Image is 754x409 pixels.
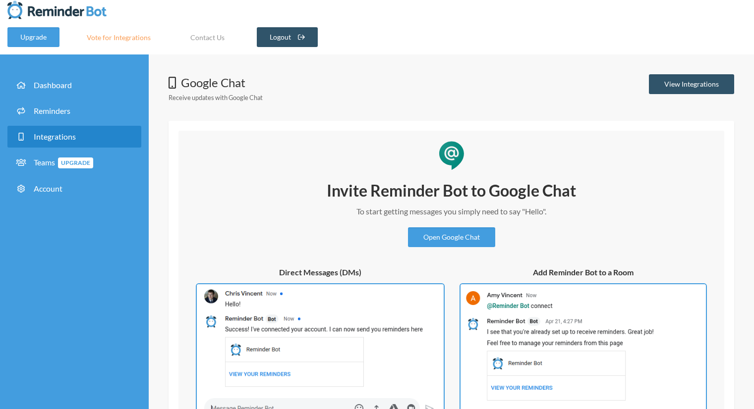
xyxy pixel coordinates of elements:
span: Upgrade [58,157,93,168]
a: Vote for Integrations [74,27,163,47]
a: Dashboard [7,74,141,96]
a: Integrations [7,126,141,148]
a: Contact Us [178,27,237,47]
p: To start getting messages you simply need to say "Hello". [303,205,600,217]
a: Reminders [7,100,141,122]
h5: Direct Messages (DMs) [196,267,445,278]
h1: Google Chat [169,74,263,91]
span: Teams [34,157,93,167]
span: Dashboard [34,80,72,90]
span: Account [34,184,62,193]
a: View Integrations [649,74,734,94]
a: Logout [257,27,318,47]
span: Integrations [34,132,76,141]
a: Upgrade [7,27,59,47]
h5: Add Reminder Bot to a Room [460,267,707,278]
a: Open Google Chat [408,227,495,247]
a: Account [7,178,141,200]
h2: Invite Reminder Bot to Google Chat [303,180,600,201]
a: TeamsUpgrade [7,152,141,174]
span: Reminders [34,106,70,115]
small: Receive updates with Google Chat [169,94,263,102]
